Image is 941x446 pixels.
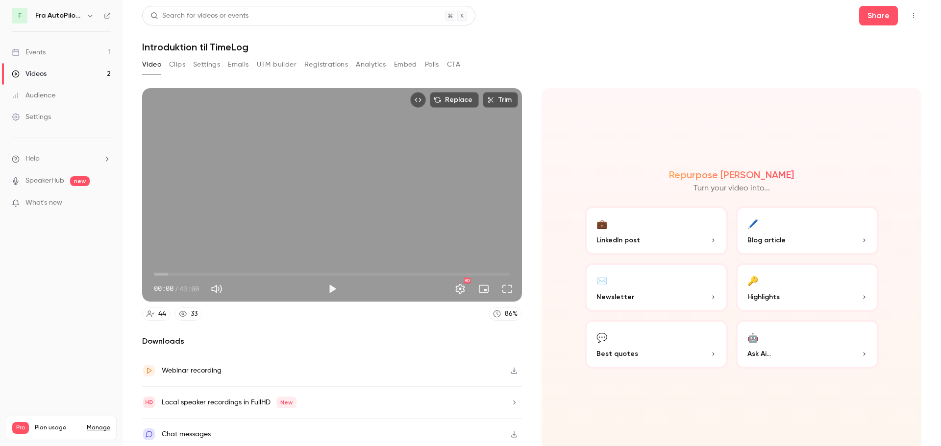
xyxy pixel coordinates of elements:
[87,424,110,432] a: Manage
[596,273,607,288] div: ✉️
[464,278,470,283] div: HD
[489,307,522,321] a: 86%
[447,57,460,72] button: CTA
[585,206,728,255] button: 💼LinkedIn post
[12,69,47,79] div: Videos
[207,279,226,299] button: Mute
[142,307,171,321] a: 44
[142,57,161,72] button: Video
[257,57,297,72] button: UTM builder
[154,283,173,294] span: 00:00
[596,349,638,359] span: Best quotes
[154,283,199,294] div: 00:00
[35,424,81,432] span: Plan usage
[483,92,518,108] button: Trim
[505,309,518,319] div: 86 %
[25,198,62,208] span: What's new
[12,154,111,164] li: help-dropdown-opener
[736,320,879,369] button: 🤖Ask Ai...
[474,279,494,299] button: Turn on miniplayer
[174,283,178,294] span: /
[736,263,879,312] button: 🔑Highlights
[179,283,199,294] span: 43:00
[747,349,771,359] span: Ask Ai...
[859,6,898,25] button: Share
[596,329,607,345] div: 💬
[142,335,522,347] h2: Downloads
[450,279,470,299] button: Settings
[70,176,90,186] span: new
[12,422,29,434] span: Pro
[228,57,248,72] button: Emails
[322,279,342,299] button: Play
[497,279,517,299] button: Full screen
[162,365,222,376] div: Webinar recording
[356,57,386,72] button: Analytics
[906,8,921,23] button: Top Bar Actions
[193,57,220,72] button: Settings
[394,57,417,72] button: Embed
[25,176,64,186] a: SpeakerHub
[747,273,758,288] div: 🔑
[693,183,770,194] p: Turn your video into...
[585,320,728,369] button: 💬Best quotes
[162,428,211,440] div: Chat messages
[276,397,297,408] span: New
[304,57,348,72] button: Registrations
[35,11,82,21] h6: Fra AutoPilot til TimeLog
[12,91,55,100] div: Audience
[596,235,640,245] span: LinkedIn post
[158,309,166,319] div: 44
[18,11,22,21] span: F
[162,397,297,408] div: Local speaker recordings in FullHD
[747,329,758,345] div: 🤖
[736,206,879,255] button: 🖊️Blog article
[585,263,728,312] button: ✉️Newsletter
[169,57,185,72] button: Clips
[410,92,426,108] button: Embed video
[747,216,758,231] div: 🖊️
[150,11,248,21] div: Search for videos or events
[12,47,46,57] div: Events
[669,169,794,181] h2: Repurpose [PERSON_NAME]
[747,292,780,302] span: Highlights
[430,92,479,108] button: Replace
[596,216,607,231] div: 💼
[25,154,40,164] span: Help
[596,292,634,302] span: Newsletter
[747,235,786,245] span: Blog article
[174,307,202,321] a: 33
[425,57,439,72] button: Polls
[142,41,921,53] h1: Introduktion til TimeLog
[12,112,51,122] div: Settings
[191,309,198,319] div: 33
